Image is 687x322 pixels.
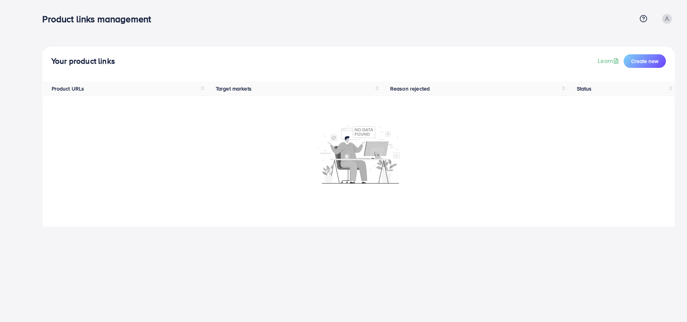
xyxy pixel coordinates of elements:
span: Target markets [216,85,252,92]
button: Create new [624,54,666,68]
span: Reason rejected [390,85,430,92]
span: Status [577,85,592,92]
h3: Product links management [42,14,157,25]
img: No account [318,124,400,184]
h4: Your product links [51,57,115,66]
span: Product URLs [52,85,85,92]
span: Create new [631,57,658,65]
a: Learn [598,57,621,65]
